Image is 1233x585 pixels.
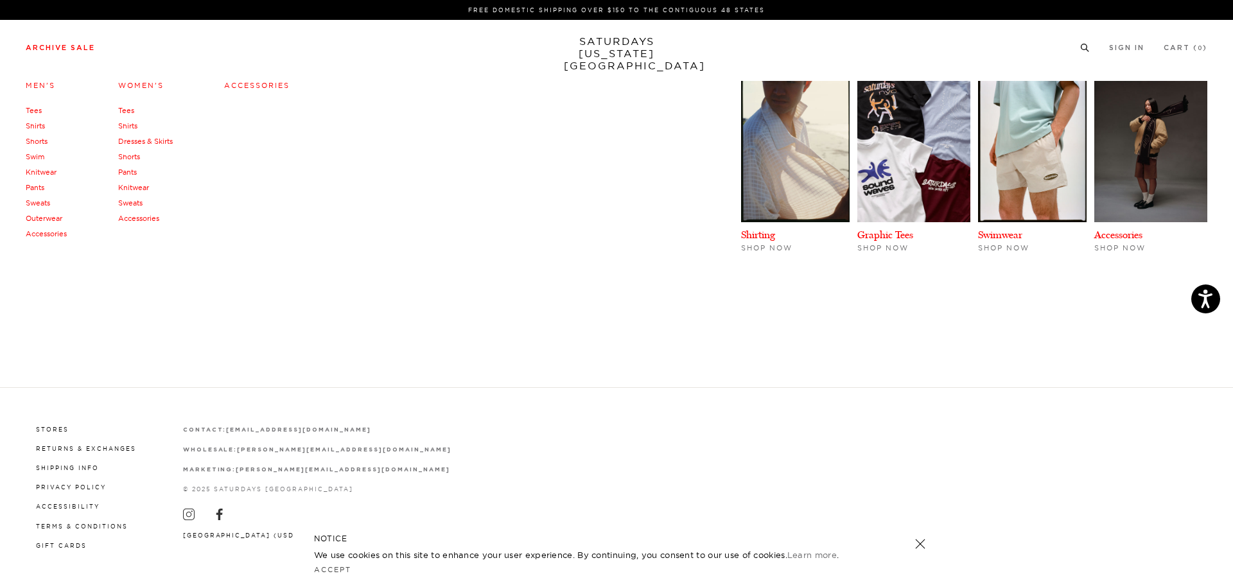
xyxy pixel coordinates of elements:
a: Sweats [118,198,143,207]
a: Shirts [118,121,137,130]
a: Returns & Exchanges [36,445,136,452]
a: Archive Sale [26,44,95,51]
a: Accept [314,565,351,574]
p: © 2025 Saturdays [GEOGRAPHIC_DATA] [183,484,451,494]
a: Accessibility [36,503,100,510]
a: Shorts [118,152,140,161]
strong: marketing: [183,467,236,473]
a: [PERSON_NAME][EMAIL_ADDRESS][DOMAIN_NAME] [237,446,451,453]
a: Terms & Conditions [36,523,128,530]
a: Sweats [26,198,50,207]
strong: [PERSON_NAME][EMAIL_ADDRESS][DOMAIN_NAME] [236,467,450,473]
a: Dresses & Skirts [118,137,173,146]
a: Swimwear [978,229,1022,241]
strong: [EMAIL_ADDRESS][DOMAIN_NAME] [226,427,371,433]
a: Outerwear [26,214,62,223]
a: Shipping Info [36,464,99,471]
a: Accessories [224,81,290,90]
a: [EMAIL_ADDRESS][DOMAIN_NAME] [226,426,371,433]
a: SATURDAYS[US_STATE][GEOGRAPHIC_DATA] [564,35,670,72]
a: Knitwear [118,183,149,192]
a: Learn more [787,550,837,560]
p: We use cookies on this site to enhance your user experience. By continuing, you consent to our us... [314,548,873,561]
a: Swim [26,152,44,161]
a: Cart (0) [1164,44,1207,51]
a: Pants [118,168,137,177]
a: Women's [118,81,164,90]
a: Accessories [26,229,67,238]
p: FREE DOMESTIC SHIPPING OVER $150 TO THE CONTIGUOUS 48 STATES [31,5,1202,15]
a: Knitwear [26,168,57,177]
a: Shorts [26,137,48,146]
a: Accessories [118,214,159,223]
a: Tees [118,106,134,115]
a: Graphic Tees [857,229,913,241]
strong: contact: [183,427,227,433]
a: Pants [26,183,44,192]
a: Stores [36,426,69,433]
a: Privacy Policy [36,484,106,491]
a: Gift Cards [36,542,87,549]
h5: NOTICE [314,533,919,545]
a: Shirting [741,229,775,241]
small: 0 [1198,46,1203,51]
a: Tees [26,106,42,115]
a: Shirts [26,121,45,130]
a: Sign In [1109,44,1144,51]
a: Accessories [1094,229,1142,241]
button: [GEOGRAPHIC_DATA] (USD $) [183,530,315,540]
a: Men's [26,81,55,90]
strong: wholesale: [183,447,238,453]
strong: [PERSON_NAME][EMAIL_ADDRESS][DOMAIN_NAME] [237,447,451,453]
a: [PERSON_NAME][EMAIL_ADDRESS][DOMAIN_NAME] [236,466,450,473]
